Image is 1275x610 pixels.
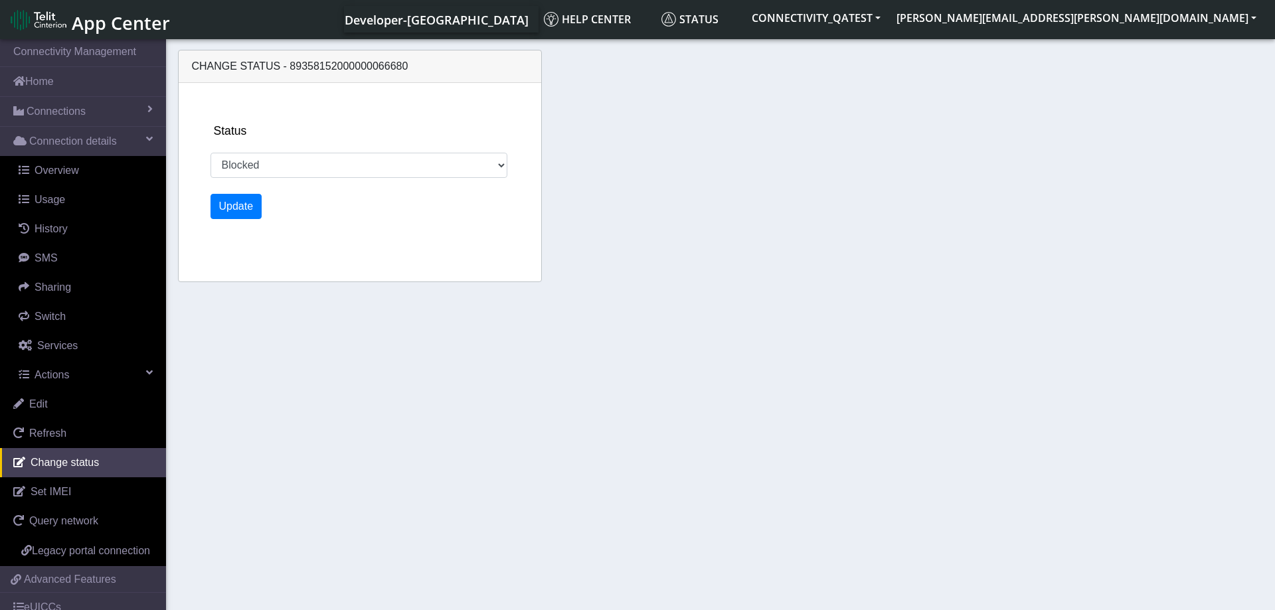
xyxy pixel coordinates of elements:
a: Sharing [5,273,166,302]
a: Usage [5,185,166,214]
span: Usage [35,194,65,205]
a: Actions [5,360,166,390]
span: Developer-[GEOGRAPHIC_DATA] [345,12,529,28]
span: Advanced Features [24,572,116,587]
span: Set IMEI [31,486,71,497]
a: Overview [5,156,166,185]
span: Query network [29,515,98,526]
button: Update [211,194,262,219]
a: SMS [5,244,166,273]
button: [PERSON_NAME][EMAIL_ADDRESS][PERSON_NAME][DOMAIN_NAME] [889,6,1264,30]
button: CONNECTIVITY_QATEST [744,6,889,30]
a: Your current platform instance [344,6,528,33]
span: Edit [29,398,48,410]
a: Services [5,331,166,360]
span: Connection details [29,133,117,149]
span: Help center [544,12,631,27]
span: Overview [35,165,79,176]
a: Help center [539,6,656,33]
img: logo-telit-cinterion-gw-new.png [11,9,66,31]
span: Refresh [29,427,66,439]
span: Status [661,12,719,27]
a: Status [656,6,744,33]
span: Connections [27,104,86,119]
span: Switch [35,311,66,322]
a: App Center [11,5,168,34]
img: status.svg [661,12,676,27]
span: App Center [72,11,170,35]
a: Switch [5,302,166,331]
span: Actions [35,369,69,380]
span: Legacy portal connection [32,545,150,556]
span: Change status - 89358152000000066680 [192,60,408,72]
span: Services [37,340,78,351]
span: Change status [31,457,99,468]
span: SMS [35,252,58,264]
a: History [5,214,166,244]
label: Status [214,122,247,139]
span: History [35,223,68,234]
span: Sharing [35,281,71,293]
img: knowledge.svg [544,12,558,27]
